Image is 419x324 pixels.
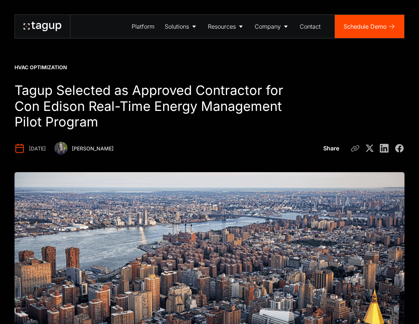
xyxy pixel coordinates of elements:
div: [PERSON_NAME] [72,145,114,152]
div: [DATE] [29,145,46,152]
a: Schedule Demo [335,15,404,38]
div: Solutions [165,22,189,31]
div: Platform [132,22,155,31]
a: Solutions [160,15,203,38]
div: HVAC Optimization [15,64,67,71]
a: Resources [203,15,250,38]
img: Nicole Laskowski [54,142,67,155]
h1: Tagup Selected as Approved Contractor for Con Edison Real-Time Energy Management Pilot Program [15,83,303,130]
div: Resources [208,22,236,31]
div: Company [255,22,281,31]
a: Contact [295,15,326,38]
a: Company [250,15,295,38]
div: Schedule Demo [344,22,387,31]
a: Platform [127,15,160,38]
div: Share [323,144,339,153]
div: Contact [300,22,321,31]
